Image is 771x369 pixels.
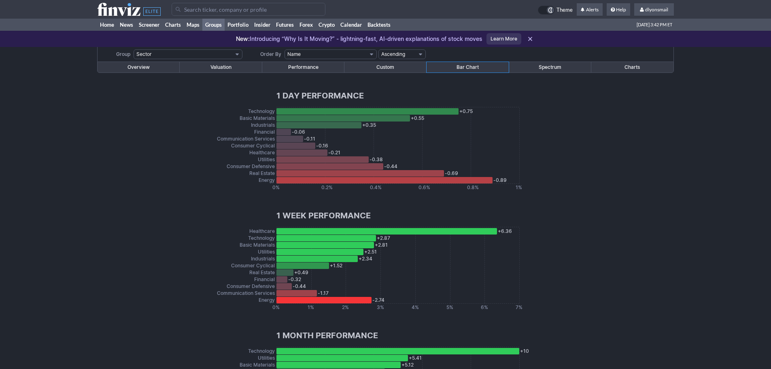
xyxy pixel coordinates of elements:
[344,62,427,73] a: Custom
[249,121,276,129] div: Industrials
[463,108,473,114] span: 0.75
[446,303,455,311] div: 5 %
[333,262,342,269] span: 1.52
[523,348,529,354] span: 10
[418,183,427,192] div: 0.6 %
[225,19,251,31] a: Portfolio
[249,255,276,263] div: Industrials
[297,19,316,31] a: Forex
[362,256,372,262] span: 2.34
[637,19,672,31] span: [DATE] 3:42 PM ET
[316,143,328,149] span: -0.16
[316,19,338,31] a: Crypto
[409,355,412,361] span: +
[577,3,603,16] a: Alerts
[481,303,489,311] div: 6 %
[97,19,117,31] a: Home
[136,19,162,31] a: Screener
[246,107,276,115] div: Technology
[248,269,276,277] div: Real Estate
[342,303,350,311] div: 2 %
[202,19,225,31] a: Groups
[405,362,414,368] span: 5.12
[251,19,273,31] a: Insider
[509,62,591,73] a: Spectrum
[272,183,280,192] div: 0 %
[225,162,276,171] div: Consumer Defensive
[308,303,316,311] div: 1 %
[260,51,281,57] span: Order By
[538,6,573,15] a: Theme
[225,282,276,290] div: Consumer Defensive
[229,262,276,270] div: Consumer Cyclical
[248,149,276,157] div: Healthcare
[516,183,524,192] div: 1 %
[253,128,276,136] div: Financial
[378,242,388,248] span: 2.81
[184,19,202,31] a: Maps
[253,275,276,284] div: Financial
[607,3,630,16] a: Help
[372,297,384,303] span: -2.74
[498,228,501,234] span: +
[297,269,308,275] span: 0.49
[116,51,130,57] span: Group
[215,135,276,143] div: Communication Services
[292,129,305,135] span: -0.06
[328,149,340,156] span: -0.21
[377,303,385,311] div: 3 %
[359,256,362,262] span: +
[238,114,276,122] div: Basic Materials
[256,354,276,362] div: Utilities
[634,3,674,16] a: dlyonsmail
[338,19,365,31] a: Calendar
[262,62,344,73] a: Performance
[272,303,280,311] div: 0 %
[520,348,523,354] span: +
[401,362,405,368] span: +
[380,235,390,241] span: 2.87
[556,6,573,15] span: Theme
[98,62,180,73] a: Overview
[238,361,276,369] div: Basic Materials
[412,303,420,311] div: 4 %
[591,62,673,73] a: Charts
[414,115,424,121] span: 0.55
[117,19,136,31] a: News
[248,227,276,235] div: Healthcare
[365,19,393,31] a: Backtests
[365,122,376,128] span: 0.35
[411,115,414,121] span: +
[384,163,397,169] span: -0.44
[493,177,507,183] span: -0.89
[246,234,276,242] div: Technology
[273,19,297,31] a: Futures
[459,108,463,114] span: +
[364,249,367,255] span: +
[229,142,276,150] div: Consumer Cyclical
[246,347,276,355] div: Technology
[467,183,475,192] div: 0.8 %
[370,183,378,192] div: 0.4 %
[427,62,509,73] a: Bar Chart
[276,210,535,221] h1: 1 Week Performance
[367,249,377,255] span: 2.51
[293,283,306,289] span: -0.44
[276,330,535,341] h1: 1 Month Performance
[256,156,276,164] div: Utilities
[288,276,301,282] span: -0.32
[257,296,276,304] div: Energy
[516,303,524,311] div: 7 %
[180,62,262,73] a: Valuation
[172,3,325,16] input: Search
[375,242,378,248] span: +
[248,169,276,177] div: Real Estate
[304,136,315,142] span: -0.11
[412,355,422,361] span: 5.41
[256,248,276,256] div: Utilities
[238,241,276,249] div: Basic Materials
[645,6,668,13] span: dlyonsmail
[321,183,329,192] div: 0.2 %
[236,35,482,43] p: Introducing “Why Is It Moving?” - lightning-fast, AI-driven explanations of stock moves
[330,262,333,269] span: +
